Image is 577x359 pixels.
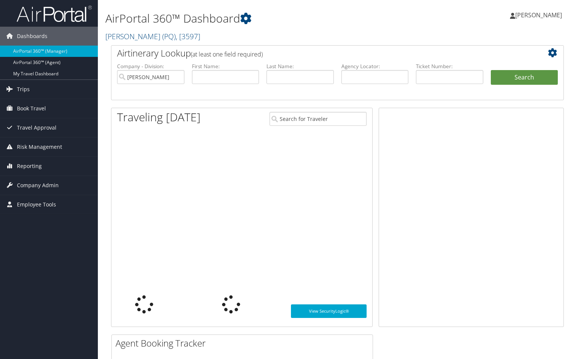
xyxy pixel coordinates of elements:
a: View SecurityLogic® [291,304,367,318]
span: [PERSON_NAME] [515,11,562,19]
label: Last Name: [266,63,334,70]
h2: Agent Booking Tracker [116,337,373,350]
img: airportal-logo.png [17,5,92,23]
h1: Traveling [DATE] [117,109,201,125]
h1: AirPortal 360™ Dashboard [105,11,415,26]
a: [PERSON_NAME] [510,4,569,26]
span: Company Admin [17,176,59,195]
span: , [ 3597 ] [176,31,200,41]
span: Employee Tools [17,195,56,214]
label: Ticket Number: [416,63,483,70]
label: First Name: [192,63,259,70]
button: Search [491,70,558,85]
label: Company - Division: [117,63,184,70]
span: (at least one field required) [191,50,263,58]
span: Travel Approval [17,118,56,137]
a: [PERSON_NAME] [105,31,200,41]
label: Agency Locator: [341,63,409,70]
span: ( PQ ) [162,31,176,41]
span: Risk Management [17,137,62,156]
input: Search for Traveler [269,112,367,126]
span: Reporting [17,157,42,176]
span: Dashboards [17,27,47,46]
span: Book Travel [17,99,46,118]
h2: Airtinerary Lookup [117,47,520,60]
span: Trips [17,80,30,99]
